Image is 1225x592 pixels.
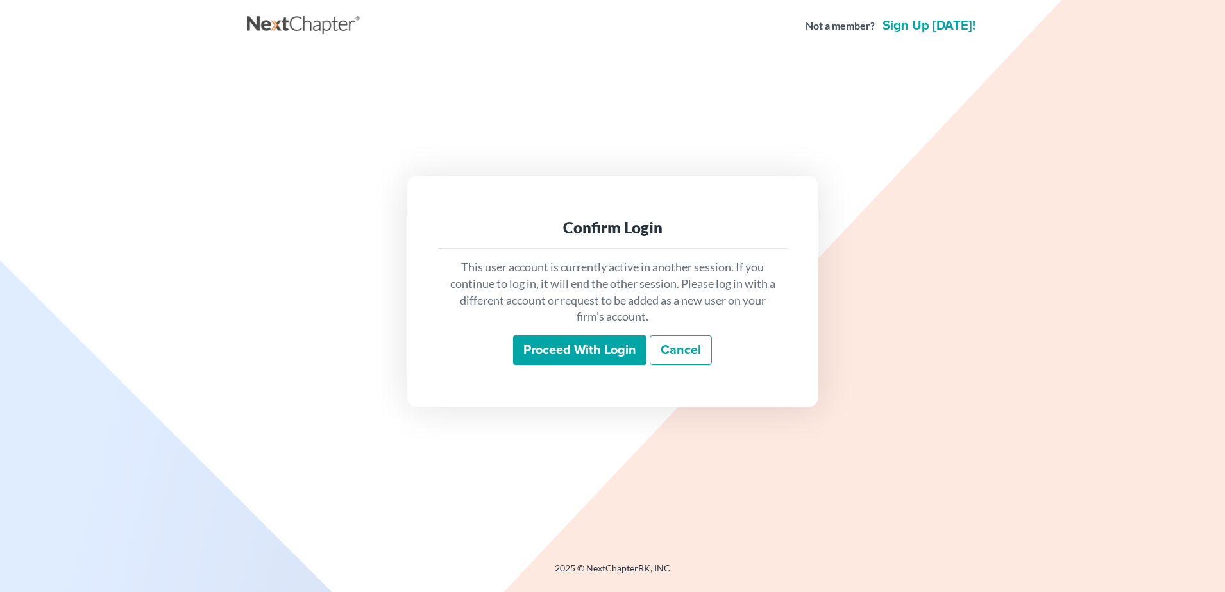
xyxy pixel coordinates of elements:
[247,562,978,585] div: 2025 © NextChapterBK, INC
[448,259,777,325] p: This user account is currently active in another session. If you continue to log in, it will end ...
[880,19,978,32] a: Sign up [DATE]!
[806,19,875,33] strong: Not a member?
[448,217,777,238] div: Confirm Login
[650,335,712,365] a: Cancel
[513,335,646,365] input: Proceed with login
